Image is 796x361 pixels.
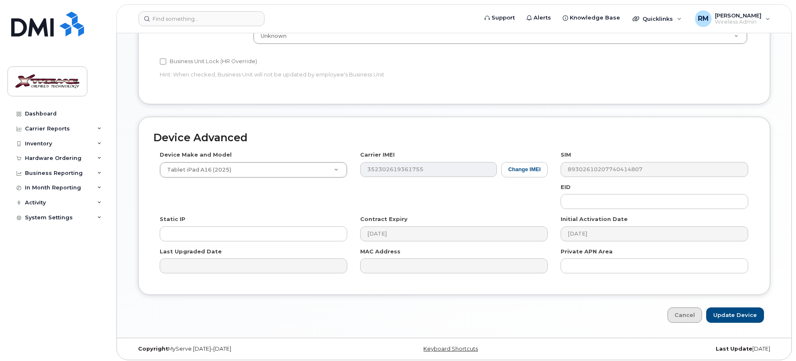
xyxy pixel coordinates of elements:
[570,14,620,22] span: Knowledge Base
[138,346,168,352] strong: Copyright
[698,14,709,24] span: RM
[162,166,231,174] span: Tablet iPad A16 (2025)
[561,346,776,352] div: [DATE]
[715,12,761,19] span: [PERSON_NAME]
[534,14,551,22] span: Alerts
[521,10,557,26] a: Alerts
[360,151,395,159] label: Carrier IMEI
[492,14,515,22] span: Support
[160,151,232,159] label: Device Make and Model
[360,215,408,223] label: Contract Expiry
[760,325,790,355] iframe: Messenger Launcher
[132,346,347,352] div: MyServe [DATE]–[DATE]
[423,346,478,352] a: Keyboard Shortcuts
[479,10,521,26] a: Support
[561,151,571,159] label: SIM
[706,307,764,323] input: Update Device
[254,29,747,44] a: Unknown
[160,58,166,65] input: Business Unit Lock (HR Override)
[160,56,257,66] label: Business Unit Lock (HR Override)
[561,248,613,255] label: Private APN Area
[261,33,287,39] span: Unknown
[561,215,628,223] label: Initial Activation Date
[501,162,548,177] button: Change IMEI
[138,11,265,26] input: Find something...
[557,10,626,26] a: Knowledge Base
[643,15,673,22] span: Quicklinks
[160,71,548,79] p: Hint: When checked, Business Unit will not be updated by employee's Business Unit
[667,307,702,323] a: Cancel
[716,346,752,352] strong: Last Update
[153,132,755,144] h2: Device Advanced
[689,10,776,27] div: Reggie Mortensen
[561,183,571,191] label: EID
[160,162,347,177] a: Tablet iPad A16 (2025)
[360,248,400,255] label: MAC Address
[715,19,761,25] span: Wireless Admin
[627,10,687,27] div: Quicklinks
[160,215,185,223] label: Static IP
[160,248,222,255] label: Last Upgraded Date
